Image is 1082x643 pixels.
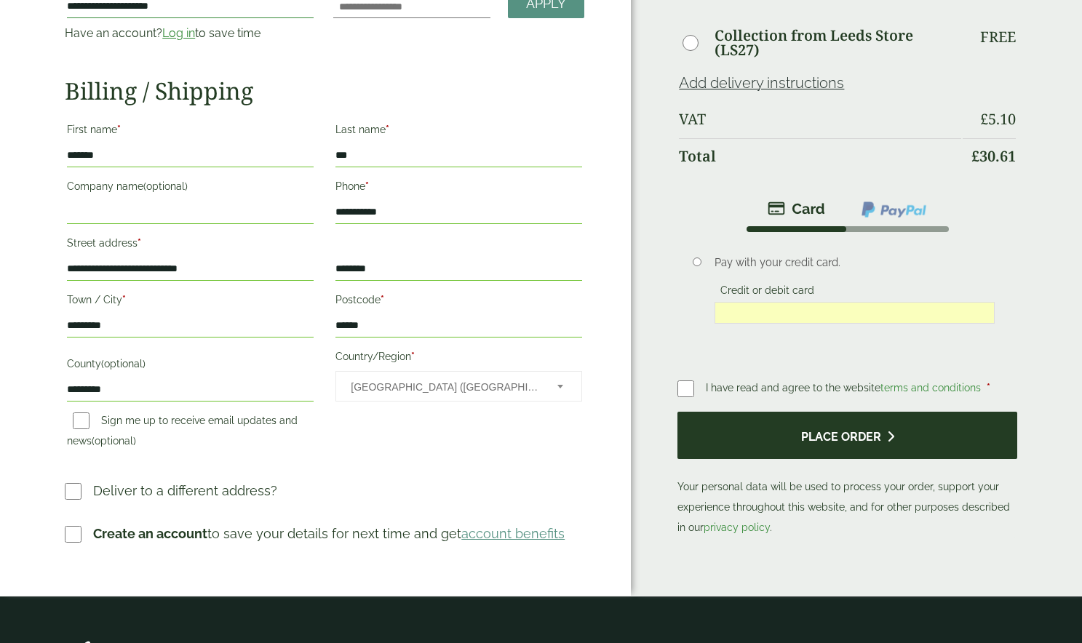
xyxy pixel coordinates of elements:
label: Sign me up to receive email updates and news [67,415,298,451]
abbr: required [386,124,389,135]
th: Total [679,138,960,174]
p: Your personal data will be used to process your order, support your experience throughout this we... [677,412,1017,538]
span: £ [971,146,979,166]
span: £ [980,109,988,129]
abbr: required [411,351,415,362]
p: to save your details for next time and get [93,524,565,543]
p: Have an account? to save time [65,25,316,42]
label: Collection from Leeds Store (LS27) [715,28,960,57]
p: Free [980,28,1016,46]
label: Street address [67,233,314,257]
label: Company name [67,176,314,201]
span: (optional) [143,180,188,192]
label: First name [67,119,314,144]
p: Deliver to a different address? [93,481,277,500]
iframe: Secure card payment input frame [719,306,990,319]
a: Log in [162,26,195,40]
img: ppcp-gateway.png [860,200,928,219]
a: Add delivery instructions [679,74,844,92]
abbr: required [365,180,369,192]
label: Postcode [335,289,582,314]
label: Phone [335,176,582,201]
span: (optional) [101,358,146,370]
a: account benefits [461,526,565,541]
span: United Kingdom (UK) [351,372,538,402]
abbr: required [122,294,126,305]
img: stripe.png [768,200,825,217]
strong: Create an account [93,526,207,541]
label: County [67,354,314,378]
th: VAT [679,102,960,137]
bdi: 30.61 [971,146,1016,166]
h2: Billing / Shipping [65,77,584,105]
abbr: required [138,237,141,249]
label: Country/Region [335,346,582,371]
abbr: required [381,294,384,305]
a: privacy policy [704,522,770,533]
span: (optional) [92,435,136,447]
p: Pay with your credit card. [715,255,995,271]
label: Credit or debit card [715,284,820,300]
abbr: required [117,124,121,135]
span: I have read and agree to the website [706,382,984,394]
button: Place order [677,412,1017,459]
label: Last name [335,119,582,144]
abbr: required [987,382,990,394]
input: Sign me up to receive email updates and news(optional) [73,412,89,429]
bdi: 5.10 [980,109,1016,129]
span: Country/Region [335,371,582,402]
a: terms and conditions [880,382,981,394]
label: Town / City [67,289,314,314]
